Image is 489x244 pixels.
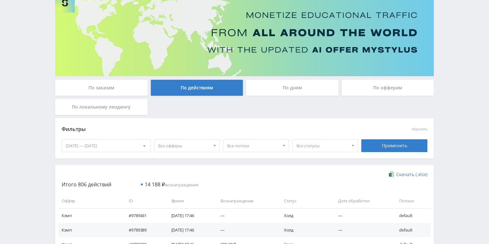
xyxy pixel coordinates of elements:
div: По действиям [151,80,243,96]
span: Все офферы [158,140,210,152]
button: сбросить [412,127,427,131]
td: Статус [278,194,332,208]
td: Оффер [58,194,122,208]
div: По дням [246,80,339,96]
a: Скачать (.xlsx) [389,171,427,178]
span: вознаграждения [145,182,198,188]
td: — [214,208,277,223]
td: #9789389 [122,223,165,237]
td: default [393,208,431,223]
td: ID [122,194,165,208]
div: По офферам [342,80,434,96]
td: Холд [278,208,332,223]
td: default [393,223,431,237]
td: Холд [278,223,332,237]
td: #9789431 [122,208,165,223]
span: Скачать (.xlsx) [396,172,427,177]
div: Фильтры [62,125,335,134]
td: [DATE] 17:46 [165,208,214,223]
td: Кэмп [58,223,122,237]
div: Применить [361,139,427,152]
td: Вознаграждение [214,194,277,208]
div: По заказам [55,80,148,96]
span: Все статусы [296,140,348,152]
div: [DATE] — [DATE] [62,140,150,152]
span: 14 188 ₽ [145,181,165,188]
td: Дата обработки [332,194,393,208]
td: — [332,223,393,237]
td: Потоки [393,194,431,208]
td: Время [165,194,214,208]
div: По локальному лендингу [55,99,148,115]
span: Итого 806 действий [62,181,111,188]
td: Кэмп [58,208,122,223]
td: — [332,208,393,223]
img: xlsx [389,171,394,177]
span: Все потоки [227,140,279,152]
td: — [214,223,277,237]
td: [DATE] 17:46 [165,223,214,237]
